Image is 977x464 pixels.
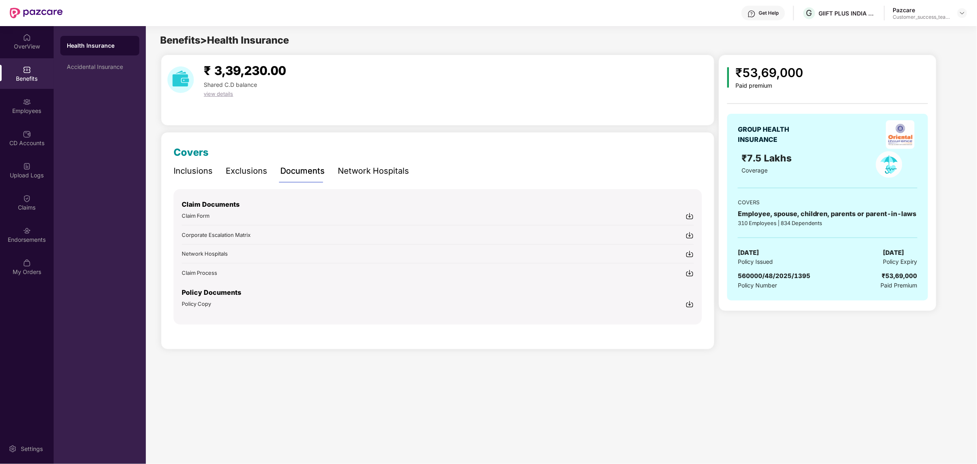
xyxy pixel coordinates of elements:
img: svg+xml;base64,PHN2ZyBpZD0iSGVscC0zMngzMiIgeG1sbnM9Imh0dHA6Ly93d3cudzMub3JnLzIwMDAvc3ZnIiB3aWR0aD... [748,10,756,18]
span: ₹ 3,39,230.00 [204,63,286,78]
img: svg+xml;base64,PHN2ZyBpZD0iRW1wbG95ZWVzIiB4bWxucz0iaHR0cDovL3d3dy53My5vcmcvMjAwMC9zdmciIHdpZHRoPS... [23,98,31,106]
span: Policy Number [738,282,777,289]
p: Policy Documents [182,287,694,298]
span: [DATE] [738,248,759,258]
div: Paid premium [736,82,803,89]
div: 310 Employees | 834 Dependents [738,219,918,227]
img: svg+xml;base64,PHN2ZyBpZD0iRHJvcGRvd24tMzJ4MzIiIHhtbG5zPSJodHRwOi8vd3d3LnczLm9yZy8yMDAwL3N2ZyIgd2... [959,10,966,16]
div: ₹53,69,000 [882,271,918,281]
p: Claim Documents [182,199,694,210]
img: insurerLogo [886,120,915,149]
span: 560000/48/2025/1395 [738,272,810,280]
span: G [806,8,812,18]
img: svg+xml;base64,PHN2ZyBpZD0iRW5kb3JzZW1lbnRzIiB4bWxucz0iaHR0cDovL3d3dy53My5vcmcvMjAwMC9zdmciIHdpZH... [23,227,31,235]
img: svg+xml;base64,PHN2ZyBpZD0iQ2xhaW0iIHhtbG5zPSJodHRwOi8vd3d3LnczLm9yZy8yMDAwL3N2ZyIgd2lkdGg9IjIwIi... [23,194,31,203]
span: Claim Form [182,212,209,219]
div: Customer_success_team_lead [893,14,950,20]
span: Claim Process [182,270,217,276]
span: Benefits > Health Insurance [160,34,289,46]
span: Paid Premium [881,281,918,290]
div: Get Help [759,10,779,16]
img: New Pazcare Logo [10,8,63,18]
div: GIIFT PLUS INDIA PRIVATE LIMITED [819,9,876,17]
img: policyIcon [876,151,902,178]
span: Covers [174,146,209,158]
img: svg+xml;base64,PHN2ZyBpZD0iQmVuZWZpdHMiIHhtbG5zPSJodHRwOi8vd3d3LnczLm9yZy8yMDAwL3N2ZyIgd2lkdGg9Ij... [23,66,31,74]
span: Coverage [742,167,768,174]
div: GROUP HEALTH INSURANCE [738,124,809,145]
span: view details [204,91,233,97]
span: Shared C.D balance [204,81,257,88]
img: svg+xml;base64,PHN2ZyBpZD0iU2V0dGluZy0yMHgyMCIgeG1sbnM9Imh0dHA6Ly93d3cudzMub3JnLzIwMDAvc3ZnIiB3aW... [9,445,17,453]
span: Network Hospitals [182,250,228,257]
div: Pazcare [893,6,950,14]
span: Policy Copy [182,300,211,307]
img: svg+xml;base64,PHN2ZyBpZD0iRG93bmxvYWQtMjR4MjQiIHhtbG5zPSJodHRwOi8vd3d3LnczLm9yZy8yMDAwL3N2ZyIgd2... [686,300,694,308]
div: Health Insurance [67,42,133,50]
div: Accidental Insurance [67,64,133,70]
div: Exclusions [226,165,267,177]
img: svg+xml;base64,PHN2ZyBpZD0iRG93bmxvYWQtMjR4MjQiIHhtbG5zPSJodHRwOi8vd3d3LnczLm9yZy8yMDAwL3N2ZyIgd2... [686,250,694,258]
img: svg+xml;base64,PHN2ZyBpZD0iRG93bmxvYWQtMjR4MjQiIHhtbG5zPSJodHRwOi8vd3d3LnczLm9yZy8yMDAwL3N2ZyIgd2... [686,231,694,239]
img: download [167,66,194,93]
div: Inclusions [174,165,213,177]
span: [DATE] [883,248,904,258]
img: svg+xml;base64,PHN2ZyBpZD0iRG93bmxvYWQtMjR4MjQiIHhtbG5zPSJodHRwOi8vd3d3LnczLm9yZy8yMDAwL3N2ZyIgd2... [686,212,694,220]
div: Network Hospitals [338,165,409,177]
div: ₹53,69,000 [736,63,803,82]
div: Employee, spouse, children, parents or parent-in-laws [738,209,918,219]
img: svg+xml;base64,PHN2ZyBpZD0iRG93bmxvYWQtMjR4MjQiIHhtbG5zPSJodHRwOi8vd3d3LnczLm9yZy8yMDAwL3N2ZyIgd2... [686,269,694,277]
img: svg+xml;base64,PHN2ZyBpZD0iTXlfT3JkZXJzIiBkYXRhLW5hbWU9Ik15IE9yZGVycyIgeG1sbnM9Imh0dHA6Ly93d3cudz... [23,259,31,267]
span: Corporate Escalation Matrix [182,232,251,238]
span: Policy Issued [738,257,773,266]
img: svg+xml;base64,PHN2ZyBpZD0iVXBsb2FkX0xvZ3MiIGRhdGEtbmFtZT0iVXBsb2FkIExvZ3MiIHhtbG5zPSJodHRwOi8vd3... [23,162,31,170]
div: Settings [18,445,45,453]
div: COVERS [738,198,918,206]
span: ₹7.5 Lakhs [742,152,794,164]
div: Documents [280,165,325,177]
img: icon [727,67,729,88]
img: svg+xml;base64,PHN2ZyBpZD0iSG9tZSIgeG1sbnM9Imh0dHA6Ly93d3cudzMub3JnLzIwMDAvc3ZnIiB3aWR0aD0iMjAiIG... [23,33,31,42]
img: svg+xml;base64,PHN2ZyBpZD0iQ0RfQWNjb3VudHMiIGRhdGEtbmFtZT0iQ0QgQWNjb3VudHMiIHhtbG5zPSJodHRwOi8vd3... [23,130,31,138]
span: Policy Expiry [883,257,918,266]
